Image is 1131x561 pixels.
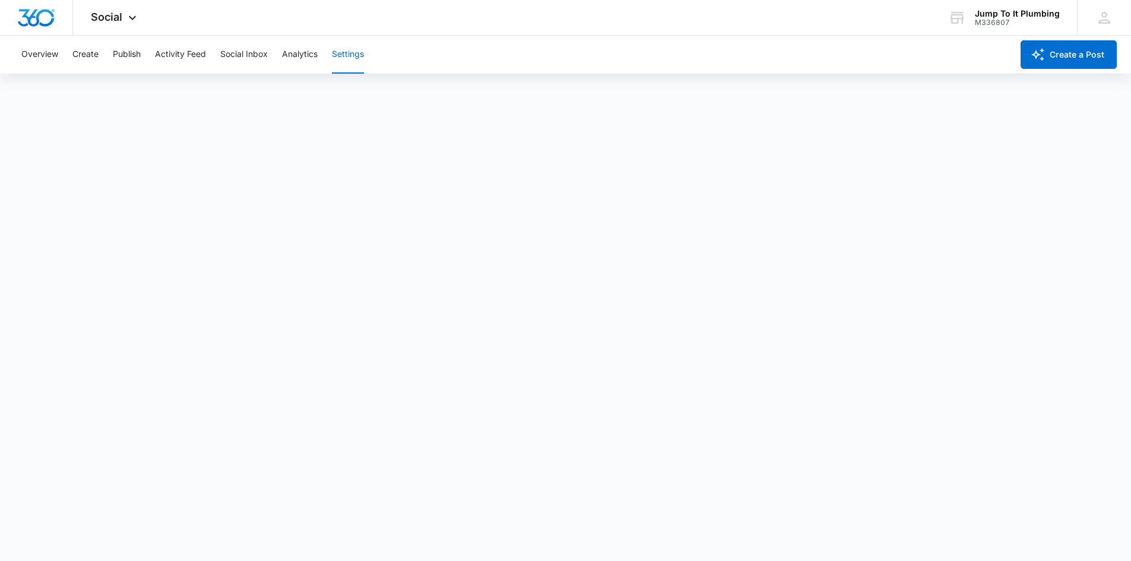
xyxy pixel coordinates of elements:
[220,36,268,74] button: Social Inbox
[155,36,206,74] button: Activity Feed
[72,36,99,74] button: Create
[91,11,122,23] span: Social
[975,9,1060,18] div: account name
[332,36,364,74] button: Settings
[975,18,1060,27] div: account id
[1021,40,1117,69] button: Create a Post
[282,36,318,74] button: Analytics
[113,36,141,74] button: Publish
[21,36,58,74] button: Overview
